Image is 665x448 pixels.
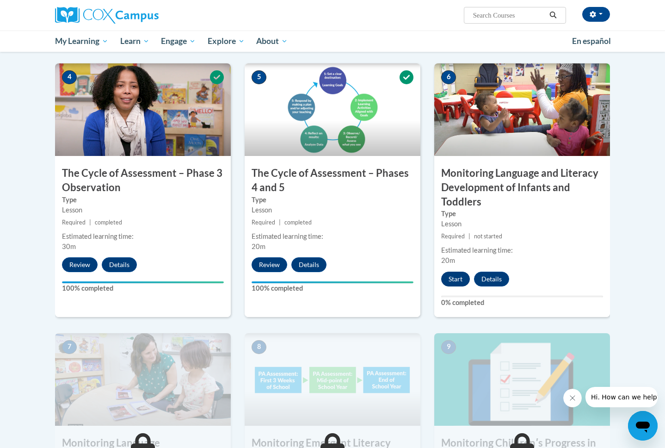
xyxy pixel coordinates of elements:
[566,31,617,51] a: En español
[441,256,455,264] span: 20m
[441,219,603,229] div: Lesson
[252,283,413,293] label: 100% completed
[252,243,265,250] span: 20m
[582,7,610,22] button: Account Settings
[252,281,413,283] div: Your progress
[441,70,456,84] span: 6
[208,36,245,47] span: Explore
[441,245,603,255] div: Estimated learning time:
[252,195,413,205] label: Type
[441,340,456,354] span: 9
[279,219,281,226] span: |
[252,257,287,272] button: Review
[441,298,603,308] label: 0% completed
[434,333,610,426] img: Course Image
[628,411,658,441] iframe: Button to launch messaging window
[161,36,196,47] span: Engage
[55,7,231,24] a: Cox Campus
[202,31,251,52] a: Explore
[95,219,122,226] span: completed
[55,333,231,426] img: Course Image
[251,31,294,52] a: About
[114,31,155,52] a: Learn
[441,233,465,240] span: Required
[62,219,86,226] span: Required
[89,219,91,226] span: |
[252,231,413,242] div: Estimated learning time:
[102,257,137,272] button: Details
[572,36,611,46] span: En español
[472,10,546,21] input: Search Courses
[6,6,75,14] span: Hi. How can we help?
[546,10,560,21] button: Search
[55,36,108,47] span: My Learning
[252,219,275,226] span: Required
[55,166,231,195] h3: The Cycle of Assessment – Phase 3 Observation
[434,63,610,156] img: Course Image
[62,283,224,293] label: 100% completed
[55,63,231,156] img: Course Image
[62,195,224,205] label: Type
[468,233,470,240] span: |
[434,166,610,209] h3: Monitoring Language and Literacy Development of Infants and Toddlers
[441,272,470,286] button: Start
[474,233,502,240] span: not started
[245,166,420,195] h3: The Cycle of Assessment – Phases 4 and 5
[55,7,159,24] img: Cox Campus
[252,205,413,215] div: Lesson
[62,340,77,354] span: 7
[62,281,224,283] div: Your progress
[155,31,202,52] a: Engage
[120,36,149,47] span: Learn
[256,36,288,47] span: About
[252,340,266,354] span: 8
[284,219,312,226] span: completed
[41,31,624,52] div: Main menu
[245,63,420,156] img: Course Image
[49,31,114,52] a: My Learning
[62,257,98,272] button: Review
[563,389,582,407] iframe: Close message
[62,243,76,250] span: 30m
[62,70,77,84] span: 4
[62,231,224,242] div: Estimated learning time:
[441,209,603,219] label: Type
[62,205,224,215] div: Lesson
[252,70,266,84] span: 5
[585,387,658,407] iframe: Message from company
[291,257,326,272] button: Details
[474,272,509,286] button: Details
[245,333,420,426] img: Course Image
